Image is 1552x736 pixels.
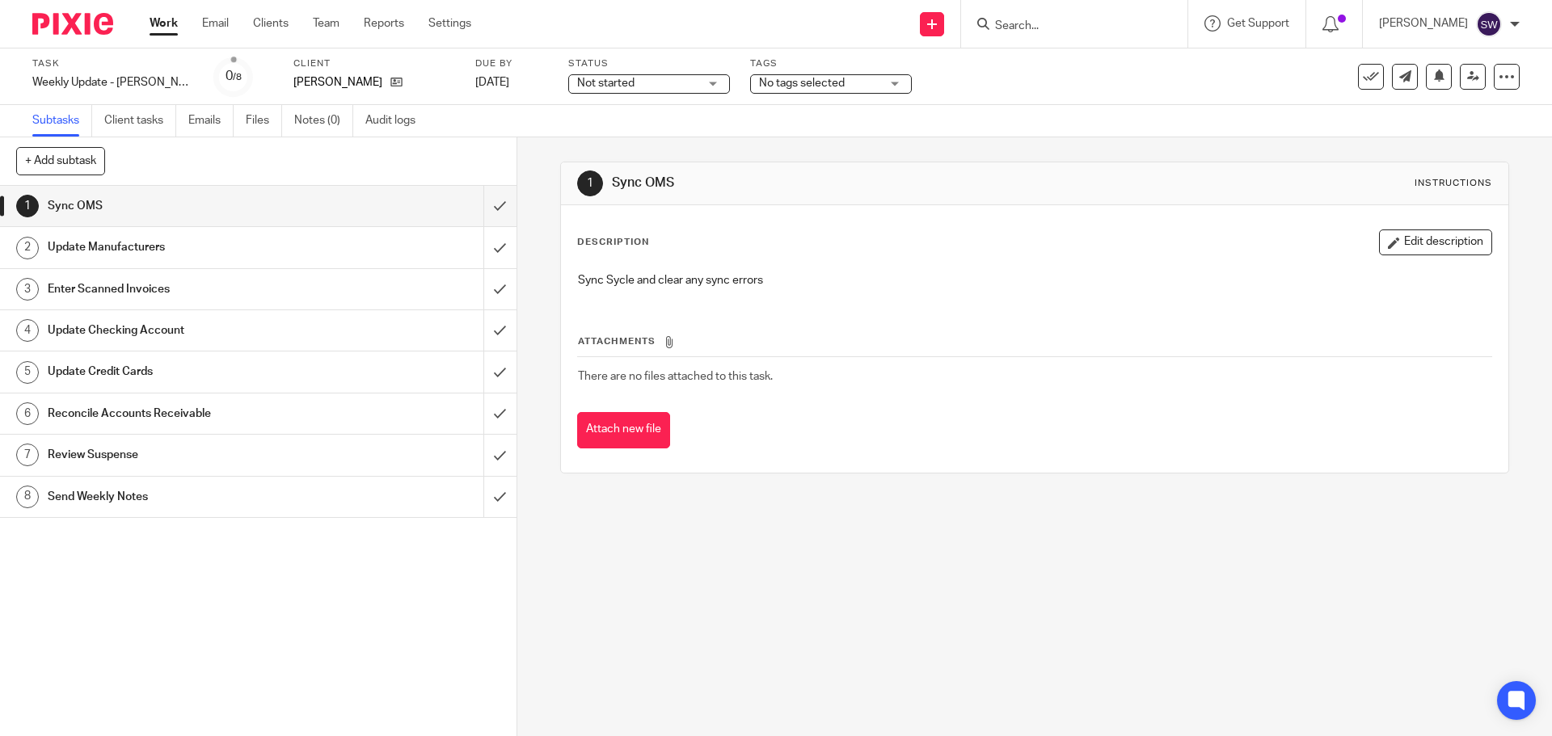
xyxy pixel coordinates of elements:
small: /8 [233,73,242,82]
div: 1 [16,195,39,217]
label: Status [568,57,730,70]
p: [PERSON_NAME] [293,74,382,90]
label: Tags [750,57,912,70]
a: Clients [253,15,289,32]
div: 8 [16,486,39,508]
div: 4 [16,319,39,342]
a: Audit logs [365,105,428,137]
label: Task [32,57,194,70]
a: Emails [188,105,234,137]
h1: Sync OMS [612,175,1069,191]
span: There are no files attached to this task. [578,371,773,382]
h1: Review Suspense [48,443,327,467]
button: + Add subtask [16,147,105,175]
h1: Update Manufacturers [48,235,327,259]
div: 3 [16,278,39,301]
h1: Reconcile Accounts Receivable [48,402,327,426]
label: Due by [475,57,548,70]
button: Edit description [1379,229,1492,255]
h1: Send Weekly Notes [48,485,327,509]
input: Search [993,19,1139,34]
a: Client tasks [104,105,176,137]
button: Attach new file [577,412,670,448]
h1: Update Checking Account [48,318,327,343]
div: 5 [16,361,39,384]
a: Reports [364,15,404,32]
a: Subtasks [32,105,92,137]
a: Settings [428,15,471,32]
div: Instructions [1415,177,1492,190]
div: 0 [226,67,242,86]
span: Attachments [578,337,656,346]
div: 7 [16,444,39,466]
h1: Sync OMS [48,194,327,218]
div: 2 [16,237,39,259]
span: Get Support [1227,18,1289,29]
p: [PERSON_NAME] [1379,15,1468,32]
img: Pixie [32,13,113,35]
div: Weekly Update - [PERSON_NAME] [32,74,194,90]
p: Sync Sycle and clear any sync errors [578,272,1491,288]
p: Description [577,236,649,249]
label: Client [293,57,455,70]
a: Work [150,15,178,32]
h1: Update Credit Cards [48,360,327,384]
img: svg%3E [1476,11,1502,37]
div: 6 [16,402,39,425]
div: 1 [577,170,603,196]
a: Email [202,15,229,32]
a: Notes (0) [294,105,353,137]
a: Team [313,15,339,32]
span: [DATE] [475,77,509,88]
span: Not started [577,78,635,89]
span: No tags selected [759,78,845,89]
a: Files [246,105,282,137]
h1: Enter Scanned Invoices [48,277,327,301]
div: Weekly Update - Gore [32,74,194,90]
